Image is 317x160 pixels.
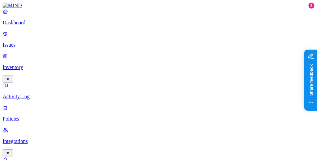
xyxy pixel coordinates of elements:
p: Integrations [3,138,314,144]
p: Policies [3,116,314,122]
p: Inventory [3,64,314,70]
a: Activity Log [3,82,314,100]
a: Inventory [3,53,314,81]
img: MIND [3,3,22,9]
a: Issues [3,31,314,48]
a: Dashboard [3,9,314,26]
a: Policies [3,105,314,122]
p: Issues [3,42,314,48]
div: 5 [308,3,314,9]
p: Activity Log [3,94,314,100]
a: MIND [3,3,314,9]
p: Dashboard [3,20,314,26]
a: Integrations [3,127,314,155]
